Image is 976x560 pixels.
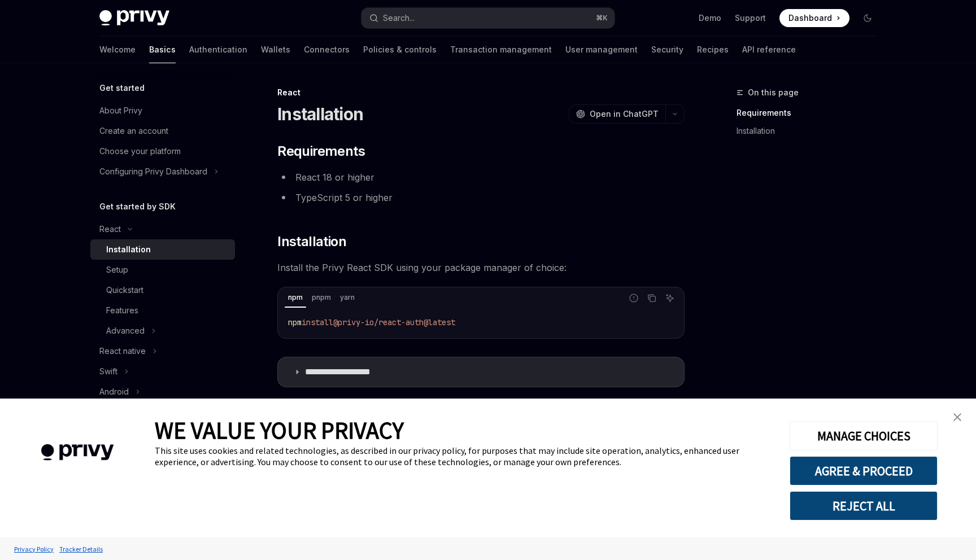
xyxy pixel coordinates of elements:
button: Toggle dark mode [859,9,877,27]
a: Features [90,300,235,321]
a: About Privy [90,100,235,121]
div: Features [106,304,138,317]
div: npm [285,291,306,304]
button: Advanced [90,321,235,341]
button: Open in ChatGPT [569,104,665,124]
a: Dashboard [779,9,849,27]
img: close banner [953,413,961,421]
a: Setup [90,260,235,280]
div: Quickstart [106,283,143,297]
button: Android [90,382,235,402]
div: Setup [106,263,128,277]
div: React [277,87,685,98]
a: Quickstart [90,280,235,300]
h5: Get started by SDK [99,200,176,213]
a: Authentication [189,36,247,63]
div: Android [99,385,129,399]
img: company logo [17,428,138,477]
span: Dashboard [788,12,832,24]
div: Configuring Privy Dashboard [99,165,207,178]
span: ⌘ K [596,14,608,23]
span: install [302,317,333,327]
button: REJECT ALL [790,491,938,520]
a: Basics [149,36,176,63]
div: React native [99,344,146,358]
a: Create an account [90,121,235,141]
a: Connectors [304,36,350,63]
a: Tracker Details [56,539,106,559]
button: React [90,219,235,239]
a: User management [565,36,638,63]
span: Installation [277,233,346,251]
button: Ask AI [663,291,677,305]
a: Requirements [737,104,886,122]
button: Configuring Privy Dashboard [90,161,235,182]
a: Recipes [697,36,729,63]
a: Installation [737,122,886,140]
li: TypeScript 5 or higher [277,190,685,205]
div: This site uses cookies and related technologies, as described in our privacy policy, for purposes... [155,445,773,467]
h1: Installation [277,104,363,124]
a: Installation [90,239,235,260]
img: dark logo [99,10,169,26]
a: Demo [699,12,721,24]
a: Wallets [261,36,290,63]
span: Open in ChatGPT [590,108,659,120]
div: pnpm [308,291,334,304]
a: Choose your platform [90,141,235,161]
a: API reference [742,36,796,63]
a: Support [735,12,766,24]
div: Search... [383,11,415,25]
span: Requirements [277,142,365,160]
button: Copy the contents from the code block [644,291,659,305]
span: @privy-io/react-auth@latest [333,317,455,327]
li: React 18 or higher [277,169,685,185]
button: AGREE & PROCEED [790,456,938,485]
div: About Privy [99,104,142,117]
button: Report incorrect code [626,291,641,305]
a: Privacy Policy [11,539,56,559]
h5: Get started [99,81,145,95]
div: React [99,222,121,236]
span: npm [288,317,302,327]
span: Install the Privy React SDK using your package manager of choice: [277,260,685,275]
a: close banner [946,406,969,428]
a: Security [651,36,683,63]
a: Transaction management [450,36,552,63]
div: Installation [106,243,151,256]
button: Swift [90,361,235,382]
button: MANAGE CHOICES [790,421,938,450]
div: yarn [337,291,358,304]
span: On this page [748,86,799,99]
a: Policies & controls [363,36,437,63]
div: Choose your platform [99,145,181,158]
div: Swift [99,365,117,378]
span: WE VALUE YOUR PRIVACY [155,415,404,445]
div: Advanced [106,324,145,338]
button: React native [90,341,235,361]
button: Search...⌘K [361,8,615,28]
a: Welcome [99,36,136,63]
div: Create an account [99,124,168,138]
